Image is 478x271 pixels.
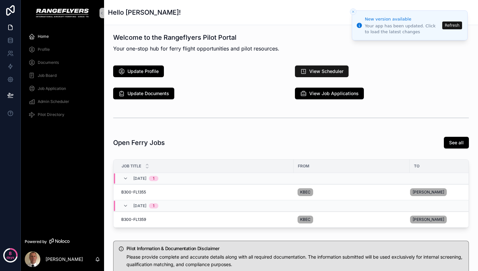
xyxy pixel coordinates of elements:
a: Powered by [21,235,104,248]
div: 1 [153,176,154,181]
span: View Scheduler [309,68,343,75]
button: Update Profile [113,65,164,77]
span: View Job Applications [309,90,359,97]
h1: Welcome to the Rangeflyers Pilot Portal [113,33,279,42]
button: Close toast [350,8,356,15]
p: [PERSON_NAME] [46,256,83,263]
span: KBEC [300,217,311,222]
div: scrollable content [21,26,104,129]
p: Please provide complete and accurate details along with all required documentation. The informati... [126,253,463,268]
a: Profile [25,44,100,55]
div: 1 [153,203,154,208]
span: Update Documents [127,90,169,97]
div: New version available [365,16,440,22]
a: Admin Scheduler [25,96,100,107]
p: 8 [9,250,12,257]
img: App logo [35,8,89,18]
h1: Open Ferry Jobs [113,138,165,147]
p: Your one-stop hub for ferry flight opportunities and pilot resources. [113,45,279,52]
h1: Hello [PERSON_NAME]! [108,8,181,17]
span: Profile [38,47,50,52]
a: Job Board [25,70,100,81]
span: Home [38,34,49,39]
h5: Pilot Information & Documentation Disclaimer [126,246,463,251]
span: Job Board [38,73,57,78]
span: Powered by [25,239,47,244]
span: Job Application [38,86,66,91]
a: Documents [25,57,100,68]
span: Update Profile [127,68,159,75]
span: [PERSON_NAME] [413,217,444,222]
span: [DATE] [133,176,146,181]
button: See all [444,137,469,149]
span: B300-FL1355 [121,190,146,195]
span: B300-FL1359 [121,217,146,222]
button: View Job Applications [295,88,364,99]
span: Job Title [122,164,141,169]
span: Admin Scheduler [38,99,69,104]
span: Documents [38,60,59,65]
p: days [7,253,14,262]
span: [PERSON_NAME] [413,190,444,195]
span: See all [449,139,464,146]
a: Job Application [25,83,100,94]
span: [DATE] [133,203,146,208]
a: Home [25,31,100,42]
div: Your app has been updated. Click to load the latest changes [365,23,440,35]
a: Pilot Directory [25,109,100,121]
span: To [414,164,419,169]
span: KBEC [300,190,311,195]
button: Refresh [442,21,462,29]
span: From [298,164,309,169]
button: View Scheduler [295,65,349,77]
span: Pilot Directory [38,112,64,117]
button: Update Documents [113,88,174,99]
